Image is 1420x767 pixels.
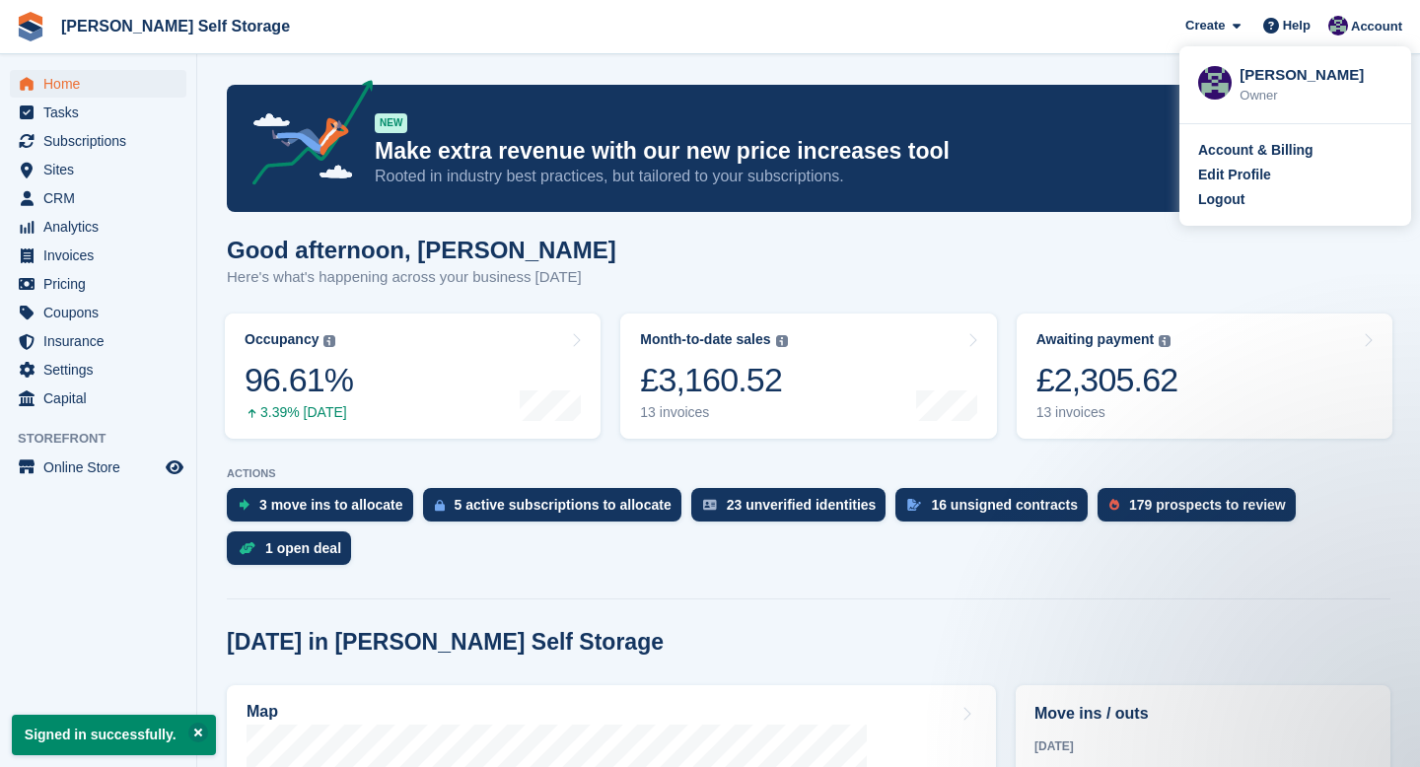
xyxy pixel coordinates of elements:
img: icon-info-grey-7440780725fd019a000dd9b08b2336e03edf1995a4989e88bcd33f0948082b44.svg [776,335,788,347]
p: Signed in successfully. [12,715,216,755]
span: Help [1283,16,1311,35]
div: £2,305.62 [1036,360,1178,400]
span: Capital [43,384,162,412]
span: Tasks [43,99,162,126]
img: prospect-51fa495bee0391a8d652442698ab0144808aea92771e9ea1ae160a38d050c398.svg [1109,499,1119,511]
div: Logout [1198,189,1244,210]
img: Matthew Jones [1328,16,1348,35]
span: Settings [43,356,162,383]
a: menu [10,270,186,298]
div: 13 invoices [640,404,787,421]
span: CRM [43,184,162,212]
h2: Map [247,703,278,721]
img: icon-info-grey-7440780725fd019a000dd9b08b2336e03edf1995a4989e88bcd33f0948082b44.svg [1159,335,1171,347]
div: Awaiting payment [1036,331,1155,348]
a: menu [10,213,186,241]
a: 3 move ins to allocate [227,488,423,531]
span: Home [43,70,162,98]
div: 179 prospects to review [1129,497,1286,513]
div: 3.39% [DATE] [245,404,353,421]
img: move_ins_to_allocate_icon-fdf77a2bb77ea45bf5b3d319d69a93e2d87916cf1d5bf7949dd705db3b84f3ca.svg [239,499,249,511]
img: icon-info-grey-7440780725fd019a000dd9b08b2336e03edf1995a4989e88bcd33f0948082b44.svg [323,335,335,347]
span: Pricing [43,270,162,298]
a: Preview store [163,455,186,479]
span: Sites [43,156,162,183]
a: menu [10,356,186,383]
div: Month-to-date sales [640,331,770,348]
span: Insurance [43,327,162,355]
p: Make extra revenue with our new price increases tool [375,137,1218,166]
img: contract_signature_icon-13c848040528278c33f63329250d36e43548de30e8caae1d1a13099fd9432cc5.svg [907,499,921,511]
a: Logout [1198,189,1392,210]
a: menu [10,327,186,355]
span: Storefront [18,429,196,449]
div: 1 open deal [265,540,341,556]
a: menu [10,184,186,212]
a: 5 active subscriptions to allocate [423,488,691,531]
span: Subscriptions [43,127,162,155]
div: Owner [1240,86,1392,105]
div: £3,160.52 [640,360,787,400]
div: [DATE] [1034,737,1372,755]
div: 5 active subscriptions to allocate [455,497,672,513]
img: price-adjustments-announcement-icon-8257ccfd72463d97f412b2fc003d46551f7dbcb40ab6d574587a9cd5c0d94... [236,80,374,192]
div: Edit Profile [1198,165,1271,185]
a: 16 unsigned contracts [895,488,1098,531]
p: ACTIONS [227,467,1390,480]
img: verify_identity-adf6edd0f0f0b5bbfe63781bf79b02c33cf7c696d77639b501bdc392416b5a36.svg [703,499,717,511]
span: Coupons [43,299,162,326]
div: 3 move ins to allocate [259,497,403,513]
a: menu [10,453,186,481]
a: Month-to-date sales £3,160.52 13 invoices [620,314,996,439]
img: deal-1b604bf984904fb50ccaf53a9ad4b4a5d6e5aea283cecdc64d6e3604feb123c2.svg [239,541,255,555]
a: menu [10,242,186,269]
a: menu [10,70,186,98]
p: Rooted in industry best practices, but tailored to your subscriptions. [375,166,1218,187]
p: Here's what's happening across your business [DATE] [227,266,616,289]
div: 96.61% [245,360,353,400]
h2: [DATE] in [PERSON_NAME] Self Storage [227,629,664,656]
span: Invoices [43,242,162,269]
h2: Move ins / outs [1034,702,1372,726]
span: Account [1351,17,1402,36]
a: menu [10,299,186,326]
div: Account & Billing [1198,140,1313,161]
h1: Good afternoon, [PERSON_NAME] [227,237,616,263]
span: Online Store [43,453,162,481]
a: 23 unverified identities [691,488,896,531]
a: menu [10,156,186,183]
div: [PERSON_NAME] [1240,64,1392,82]
div: Occupancy [245,331,319,348]
a: 1 open deal [227,531,361,575]
div: 16 unsigned contracts [931,497,1078,513]
a: Awaiting payment £2,305.62 13 invoices [1017,314,1392,439]
img: Matthew Jones [1198,66,1232,100]
div: 13 invoices [1036,404,1178,421]
img: active_subscription_to_allocate_icon-d502201f5373d7db506a760aba3b589e785aa758c864c3986d89f69b8ff3... [435,499,445,512]
a: 179 prospects to review [1098,488,1306,531]
a: Account & Billing [1198,140,1392,161]
div: NEW [375,113,407,133]
a: [PERSON_NAME] Self Storage [53,10,298,42]
a: Edit Profile [1198,165,1392,185]
a: menu [10,99,186,126]
span: Analytics [43,213,162,241]
img: stora-icon-8386f47178a22dfd0bd8f6a31ec36ba5ce8667c1dd55bd0f319d3a0aa187defe.svg [16,12,45,41]
div: 23 unverified identities [727,497,877,513]
span: Create [1185,16,1225,35]
a: Occupancy 96.61% 3.39% [DATE] [225,314,601,439]
a: menu [10,127,186,155]
a: menu [10,384,186,412]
